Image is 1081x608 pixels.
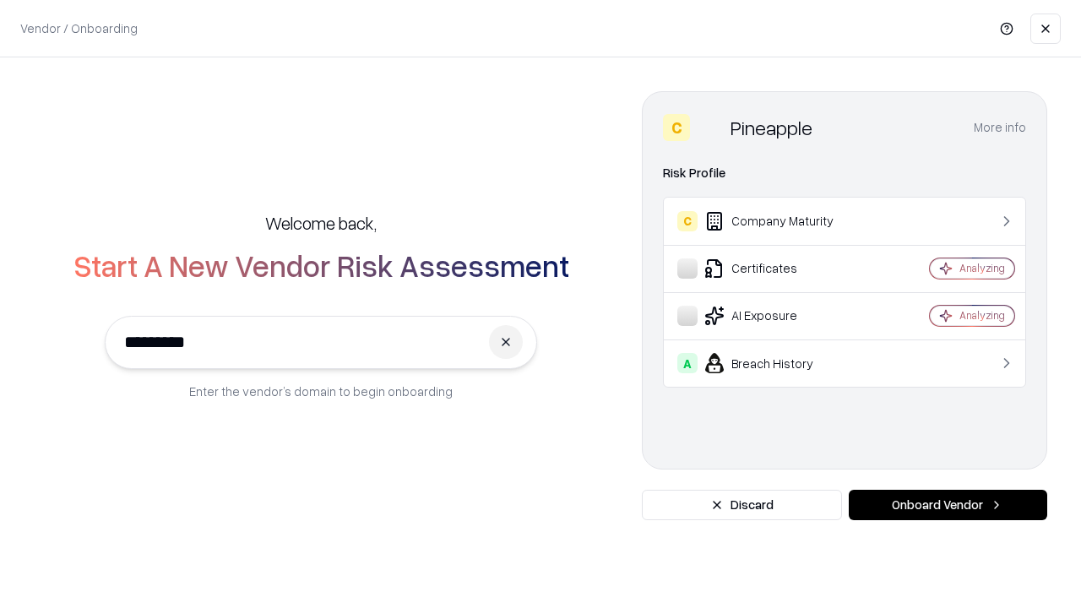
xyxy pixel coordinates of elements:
div: C [663,114,690,141]
button: More info [974,112,1026,143]
p: Vendor / Onboarding [20,19,138,37]
div: Company Maturity [677,211,879,231]
img: Pineapple [697,114,724,141]
div: Analyzing [959,261,1005,275]
h5: Welcome back, [265,211,377,235]
div: Breach History [677,353,879,373]
div: Pineapple [731,114,812,141]
div: Risk Profile [663,163,1026,183]
p: Enter the vendor’s domain to begin onboarding [189,383,453,400]
button: Onboard Vendor [849,490,1047,520]
div: AI Exposure [677,306,879,326]
h2: Start A New Vendor Risk Assessment [73,248,569,282]
div: A [677,353,698,373]
div: Analyzing [959,308,1005,323]
div: Certificates [677,258,879,279]
button: Discard [642,490,842,520]
div: C [677,211,698,231]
